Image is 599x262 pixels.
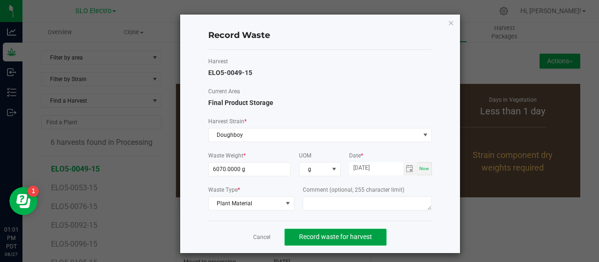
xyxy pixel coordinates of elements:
span: Final Product Storage [208,99,273,106]
span: Doughboy [209,128,420,142]
span: Toggle calendar [403,162,417,175]
label: Harvest [208,57,432,66]
label: Comment (optional, 255 character limit) [303,186,432,194]
span: ELO5-0049-15 [208,69,252,76]
h4: Record Waste [208,30,432,42]
label: Waste Type [208,186,294,194]
iframe: Resource center [9,187,37,215]
button: Record waste for harvest [285,229,387,246]
span: Record waste for harvest [299,233,372,240]
iframe: Resource center unread badge [28,186,39,197]
label: Harvest Strain [208,117,432,126]
input: Date [349,162,403,174]
span: g [299,163,328,176]
label: UOM [299,151,340,160]
label: Date [349,151,432,160]
label: Waste Weight [208,151,291,160]
a: Cancel [253,233,270,241]
span: Plant Material [209,197,282,210]
span: Now [419,166,429,171]
label: Current Area [208,87,432,96]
